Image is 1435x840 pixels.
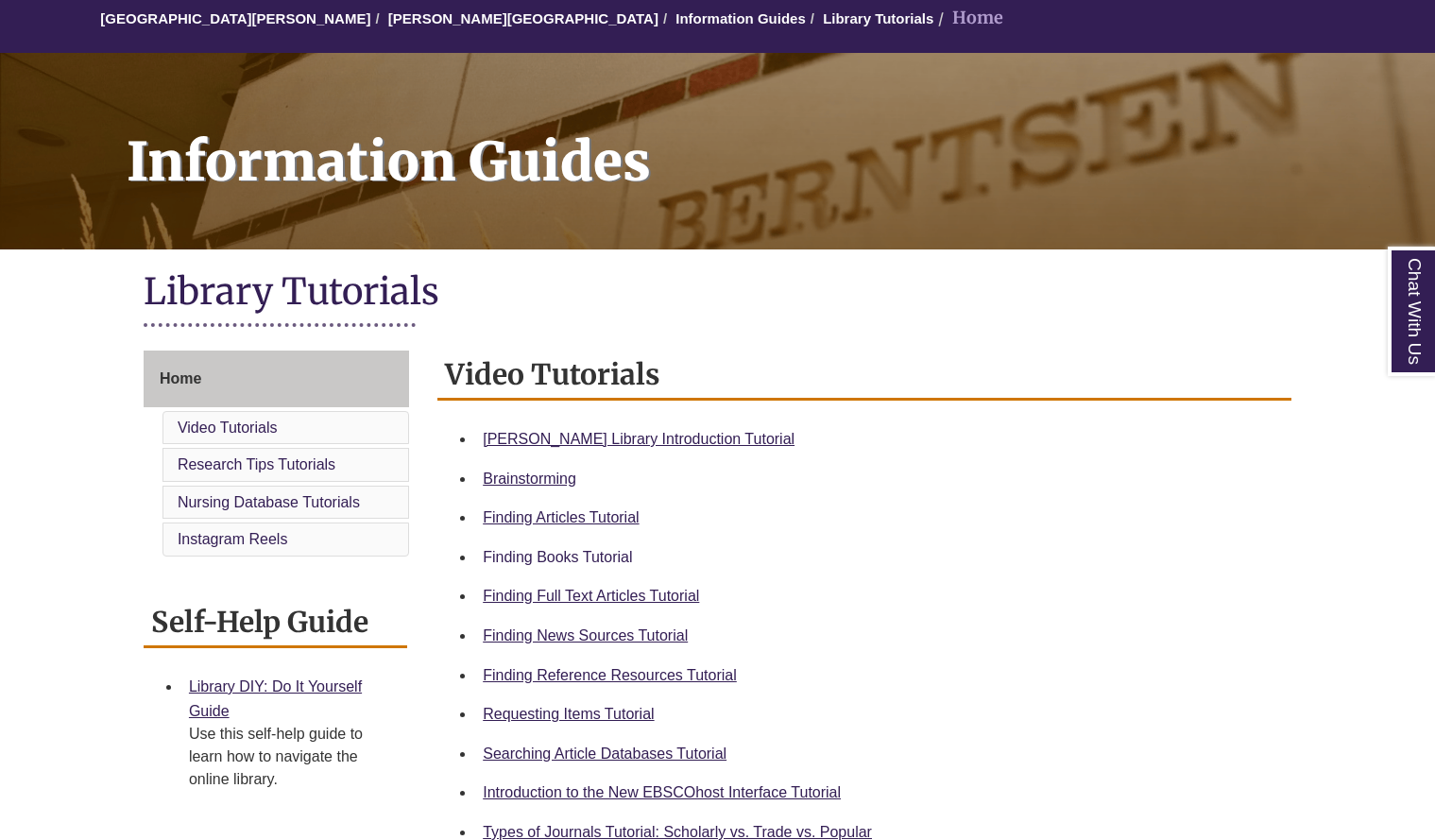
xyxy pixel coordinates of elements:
span: Home [160,370,201,386]
a: Instagram Reels [178,531,288,547]
a: Home [144,351,409,407]
a: Finding Reference Resources Tutorial [483,667,737,683]
a: Information Guides [675,10,806,26]
a: Finding Full Text Articles Tutorial [483,588,699,604]
a: Library DIY: Do It Yourself Guide [189,678,362,719]
h1: Information Guides [106,53,1435,225]
a: Research Tips Tutorials [178,456,335,472]
h2: Video Tutorials [437,351,1291,401]
a: Brainstorming [483,471,576,487]
a: [PERSON_NAME][GEOGRAPHIC_DATA] [388,10,658,26]
h1: Library Tutorials [144,268,1291,318]
a: Finding Articles Tutorial [483,509,639,525]
li: Home [933,5,1003,32]
a: Video Tutorials [178,420,278,436]
div: Use this self-help guide to learn how to navigate the online library. [189,723,392,791]
a: [GEOGRAPHIC_DATA][PERSON_NAME] [100,10,370,26]
h2: Self-Help Guide [144,598,407,648]
div: Guide Page Menu [144,351,409,560]
a: Finding News Sources Tutorial [483,627,688,643]
a: Requesting Items Tutorial [483,706,654,722]
a: [PERSON_NAME] Library Introduction Tutorial [483,431,794,447]
a: Library Tutorials [823,10,933,26]
a: Finding Books Tutorial [483,549,632,565]
a: Searching Article Databases Tutorial [483,746,726,762]
a: Nursing Database Tutorials [178,494,360,510]
a: Types of Journals Tutorial: Scholarly vs. Trade vs. Popular [483,824,872,840]
a: Introduction to the New EBSCOhost Interface Tutorial [483,784,841,800]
